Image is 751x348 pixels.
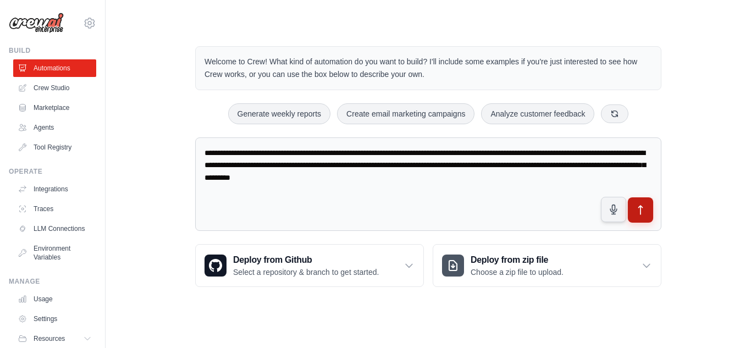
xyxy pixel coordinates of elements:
iframe: Chat Widget [696,295,751,348]
div: Manage [9,277,96,286]
a: Agents [13,119,96,136]
a: Environment Variables [13,240,96,266]
button: Generate weekly reports [228,103,331,124]
a: Traces [13,200,96,218]
div: Operate [9,167,96,176]
a: Automations [13,59,96,77]
h3: Deploy from zip file [471,253,564,267]
span: Resources [34,334,65,343]
a: Tool Registry [13,139,96,156]
a: Settings [13,310,96,328]
button: Resources [13,330,96,347]
a: Crew Studio [13,79,96,97]
button: Analyze customer feedback [481,103,594,124]
a: Usage [13,290,96,308]
p: Choose a zip file to upload. [471,267,564,278]
p: Select a repository & branch to get started. [233,267,379,278]
button: Create email marketing campaigns [337,103,474,124]
img: Logo [9,13,64,34]
a: Marketplace [13,99,96,117]
a: Integrations [13,180,96,198]
p: Welcome to Crew! What kind of automation do you want to build? I'll include some examples if you'... [205,56,652,81]
div: Build [9,46,96,55]
h3: Deploy from Github [233,253,379,267]
a: LLM Connections [13,220,96,237]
